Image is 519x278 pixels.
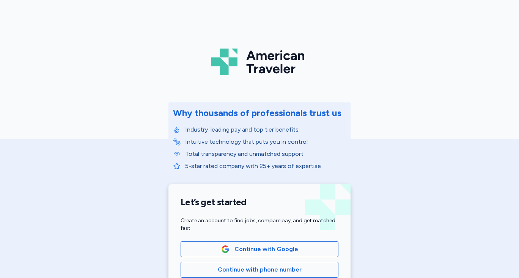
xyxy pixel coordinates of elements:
[181,262,338,278] button: Continue with phone number
[185,162,346,171] p: 5-star rated company with 25+ years of expertise
[211,46,308,78] img: Logo
[181,196,338,208] h1: Let’s get started
[181,217,338,232] div: Create an account to find jobs, compare pay, and get matched fast
[173,107,341,119] div: Why thousands of professionals trust us
[185,125,346,134] p: Industry-leading pay and top tier benefits
[218,265,302,274] span: Continue with phone number
[181,241,338,257] button: Google LogoContinue with Google
[234,245,298,254] span: Continue with Google
[185,137,346,146] p: Intuitive technology that puts you in control
[221,245,230,253] img: Google Logo
[185,149,346,159] p: Total transparency and unmatched support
